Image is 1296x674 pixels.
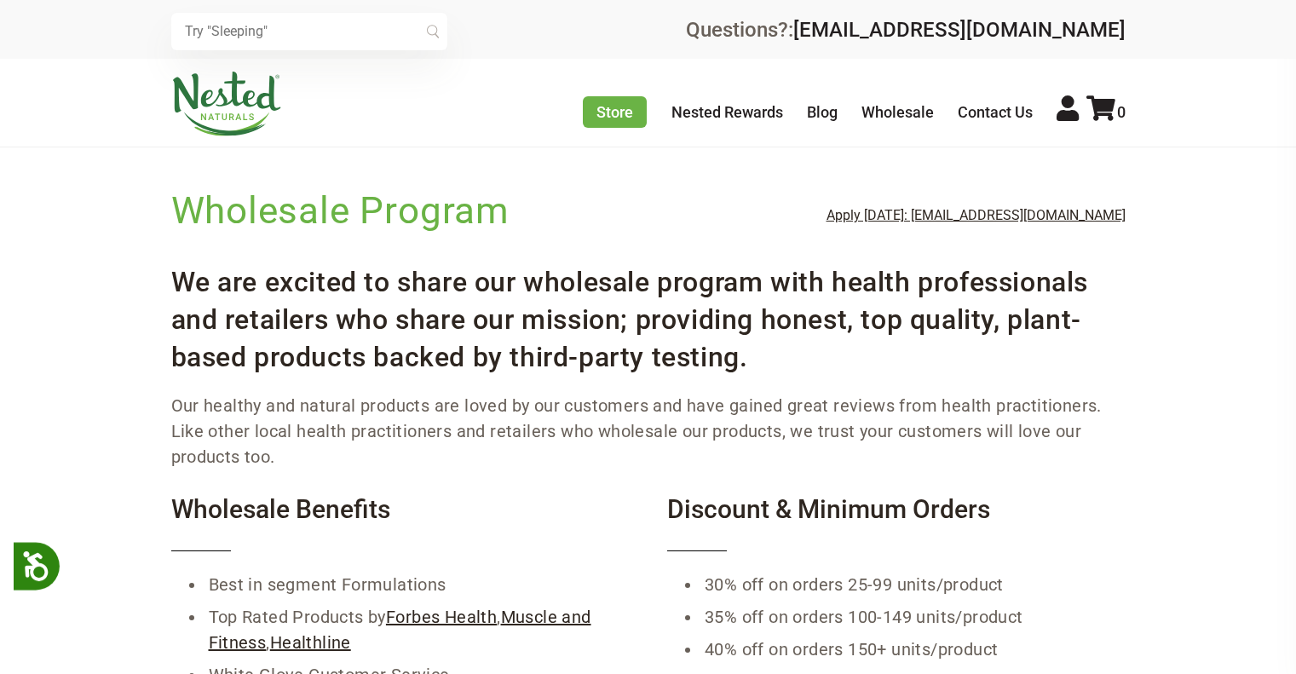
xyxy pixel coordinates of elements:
li: Best in segment Formulations [205,568,630,601]
a: Muscle and Fitness [209,607,591,653]
a: Store [583,96,647,128]
li: Top Rated Products by , , [205,601,630,659]
a: [EMAIL_ADDRESS][DOMAIN_NAME] [793,18,1126,42]
h4: Wholesale Benefits [171,495,630,551]
a: Apply [DATE]: [EMAIL_ADDRESS][DOMAIN_NAME] [827,208,1126,223]
span: 0 [1117,103,1126,121]
a: Nested Rewards [671,103,783,121]
img: Nested Naturals [171,72,282,136]
li: 30% off on orders 25-99 units/product [701,568,1126,601]
div: Questions?: [686,20,1126,40]
input: Try "Sleeping" [171,13,447,50]
li: 40% off on orders 150+ units/product [701,633,1126,665]
h1: Wholesale Program [171,185,510,236]
a: 0 [1086,103,1126,121]
a: Forbes Health [386,607,497,627]
a: Healthline [270,632,351,653]
a: Wholesale [861,103,934,121]
a: Contact Us [958,103,1033,121]
a: Blog [807,103,838,121]
h3: We are excited to share our wholesale program with health professionals and retailers who share o... [171,250,1126,376]
li: 35% off on orders 100-149 units/product [701,601,1126,633]
p: Our healthy and natural products are loved by our customers and have gained great reviews from he... [171,393,1126,469]
h4: Discount & Minimum Orders [667,495,1126,551]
